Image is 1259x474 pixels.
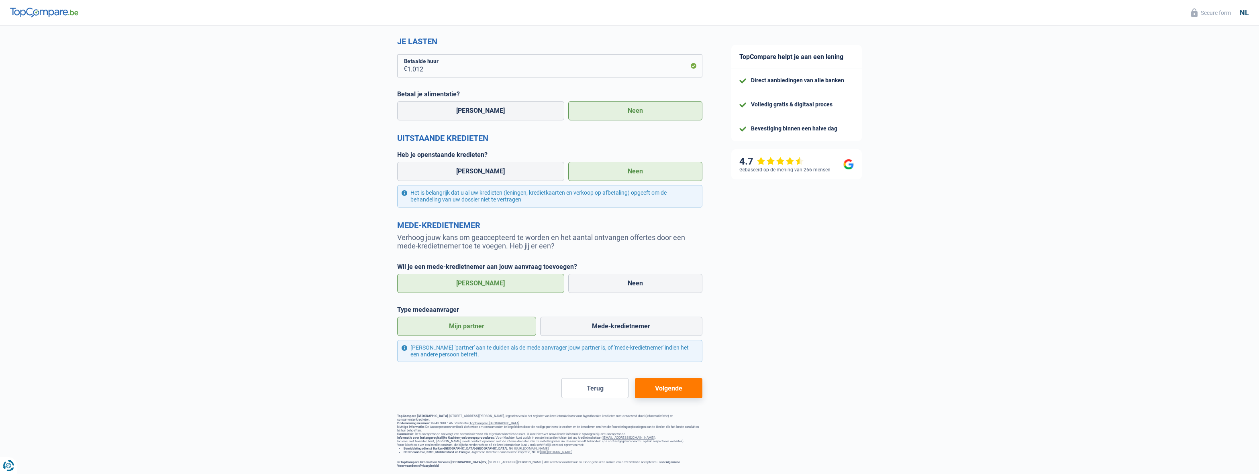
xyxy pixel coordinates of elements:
label: Heb je openstaande kredieten? [397,151,702,159]
strong: Privacybeleid [420,464,439,468]
label: Type medeaanvrager [397,306,702,313]
button: Secure form [1186,6,1236,19]
p: : Voor klachten kunt u zich in eerste instantie richten tot uw kredietmakelaar ( ). [397,436,702,439]
strong: Bemiddelingsdienst Banken-[GEOGRAPHIC_DATA]-[GEOGRAPHIC_DATA] [404,447,507,450]
strong: Ondernemingsnummer [397,421,430,425]
label: Neen [568,162,702,181]
label: Neen [568,274,702,293]
div: [PERSON_NAME] 'partner' aan te duiden als de mede aanvrager jouw partner is, of 'mede-kredietneme... [397,340,702,362]
strong: Commissie [397,432,413,436]
label: Mijn partner [397,317,537,336]
div: Bevestiging binnen een halve dag [751,125,837,132]
p: Indien u niet tevreden bent, [PERSON_NAME] u ook contact opnemen met de interne diensten van de i... [397,439,702,443]
span: € [397,54,407,77]
a: TopCompare [GEOGRAPHIC_DATA] [469,421,519,425]
a: [EMAIL_ADDRESS][DOMAIN_NAME] [603,436,654,439]
li: , NG II: [404,447,702,450]
div: nl [1240,8,1249,17]
label: [PERSON_NAME] [397,274,565,293]
label: [PERSON_NAME] [397,162,565,181]
label: Wil je een mede-kredietnemer aan jouw aanvraag toevoegen? [397,263,702,271]
strong: TopCompare [GEOGRAPHIC_DATA] [397,414,448,418]
li: , Algemene Directie Economische Inspectie, NG III: [404,450,702,454]
strong: Nuttige informatie [397,425,424,429]
div: Gebaseerd op de mening van 266 mensen [739,167,830,173]
h2: Mede-kredietnemer [397,220,702,230]
h2: Je lasten [397,37,702,46]
button: Volgende [635,378,702,398]
div: TopCompare helpt je aan een lening [731,45,862,69]
p: , [STREET_ADDRESS][PERSON_NAME]. Alle rechten voorbehouden. Door gebruik te maken van deze websit... [397,460,702,468]
label: [PERSON_NAME] [397,101,565,120]
p: Voor klachten over een kredietcontract, de bijbehorende rechten of de kredietmakelaar kunt u ook ... [397,443,702,447]
strong: Informatie over buitengerechtelijke klachten- en beroepsprocedures [397,436,494,439]
strong: Algemene Voorwaarden [397,460,680,468]
img: TopCompare Logo [10,8,78,17]
button: Terug [561,378,628,398]
div: Direct aanbiedingen van alle banken [751,77,844,84]
p: : De tussenpersoon verbindt zich ertoe om consumenten te begeleiden door de nodige partners te zo... [397,425,702,432]
p: : De tussenpersoon ontvangt een commissie voor elk afgesloten kredietdossier. U kunt hierover aan... [397,432,702,436]
h2: Uitstaande kredieten [397,133,702,143]
label: Neen [568,101,702,120]
label: Betaal je alimentatie? [397,90,702,98]
div: Het is belangrijk dat u al uw kredieten (leningen, kredietkaarten en verkoop op afbetaling) opgee... [397,185,702,208]
a: [URL][DOMAIN_NAME] [540,450,572,454]
strong: © TopCompare Information Services [GEOGRAPHIC_DATA] BV [397,460,486,464]
p: Verhoog jouw kans om geaccepteerd te worden en het aantal ontvangen offertes door een mede-kredie... [397,233,702,250]
a: [URL][DOMAIN_NAME] [516,447,549,450]
div: 4.7 [739,156,804,167]
p: , [STREET_ADDRESS][PERSON_NAME], ingeschreven in het register van kredietmakelaars voor hypotheca... [397,414,702,421]
label: Mede-kredietnemer [540,317,702,336]
p: : 0643.988.146. Verificatie: [397,421,702,425]
strong: FOD Economie, KMO, Middenstand en Energie [404,450,470,454]
div: Volledig gratis & digitaal proces [751,101,833,108]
